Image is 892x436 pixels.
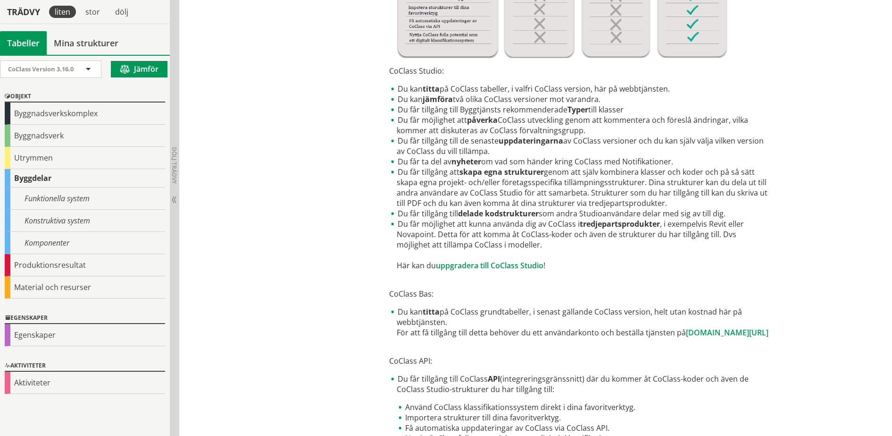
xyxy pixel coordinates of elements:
[423,84,440,94] strong: titta
[389,345,771,366] p: CoClass API:
[5,324,165,346] div: Egenskaper
[389,66,771,76] p: CoClass Studio:
[389,219,771,271] li: Du får möjlighet att kunna använda dig av CoClass i , i exempelvis Revit eller Novapoint. Detta f...
[423,94,453,104] strong: jämföra
[423,307,440,317] strong: titta
[567,104,588,115] strong: Typer
[451,156,481,167] strong: nyheter
[49,6,76,18] div: liten
[389,136,771,156] li: Du får tillgång till de senaste av CoClass versioner och du kan själv välja vilken version av CoC...
[5,232,165,254] div: Komponenter
[686,327,768,338] a: [DOMAIN_NAME][URL]
[389,278,771,299] p: CoClass Bas:
[5,313,165,324] div: Egenskaper
[5,125,165,147] div: Byggnadsverk
[389,156,771,167] li: Du får ta del av om vad som händer kring CoClass med Notifikationer.
[5,254,165,276] div: Produktionsresultat
[80,6,106,18] div: stor
[467,115,498,125] strong: påverka
[47,31,125,55] a: Mina strukturer
[5,147,165,169] div: Utrymmen
[389,307,771,338] li: Du kan på CoClass grundtabeller, i senast gällande CoClass version, helt utan kostnad här på webb...
[389,94,771,104] li: Du kan två olika CoClass versioner mot varandra.
[389,167,771,208] li: Du får tillgång att genom att själv kombinera klasser och koder och på så sätt skapa egna projekt...
[397,402,771,412] li: Använd CoClass klassifikationssystem direkt i dina favoritverktyg.
[488,374,500,384] strong: API
[389,208,771,219] li: Du får tillgång till som andra Studioanvändare delar med sig av till dig.
[5,103,165,125] div: Byggnadsverkskomplex
[389,104,771,115] li: Du får tillgång till Byggtjänsts rekommenderade till klasser
[2,7,45,17] div: Trädvy
[397,412,771,423] li: Importera strukturer till dina favoritverktyg.
[5,360,165,372] div: Aktiviteter
[170,147,178,184] span: Dölj trädvy
[111,61,167,77] button: Jämför
[5,210,165,232] div: Konstruktiva system
[458,208,539,219] strong: delade kodstrukturer
[459,167,544,177] strong: skapa egna strukturer
[397,423,771,433] li: Få automatiska uppdateringar av CoClass via CoClass API.
[5,169,165,188] div: Byggdelar
[5,188,165,210] div: Funktionella system
[436,260,543,271] a: uppgradera till CoClass Studio
[499,136,563,146] strong: uppdateringarna
[8,65,74,73] span: CoClass Version 3.16.0
[5,372,165,394] div: Aktiviteter
[5,91,165,103] div: Objekt
[580,219,660,229] strong: tredjepartsprodukter
[389,84,771,94] li: Du kan på CoClass tabeller, i valfri CoClass version, här på webbtjänsten.
[389,115,771,136] li: Du får möjlighet att CoClass utveckling genom att kommentera och föreslå ändringar, vilka kommer ...
[5,276,165,299] div: Material och resurser
[109,6,134,18] div: dölj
